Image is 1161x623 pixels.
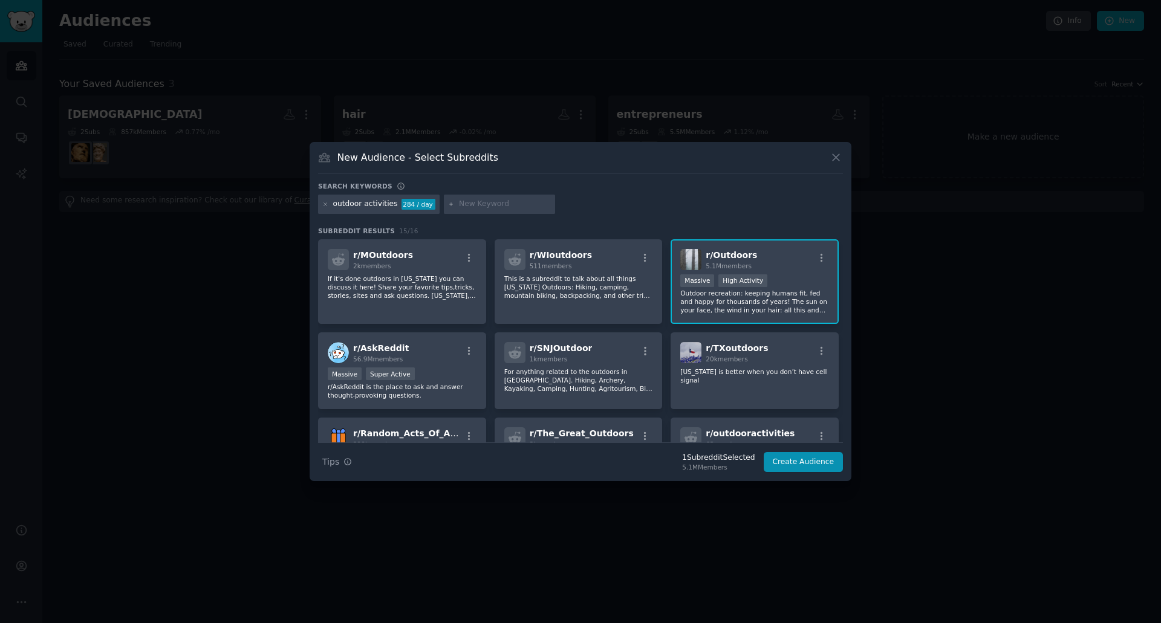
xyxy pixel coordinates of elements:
[353,343,409,353] span: r/ AskReddit
[530,441,568,448] span: 3k members
[328,367,362,380] div: Massive
[680,367,829,384] p: [US_STATE] is better when you don’t have cell signal
[530,343,593,353] span: r/ SNJOutdoor
[682,463,755,471] div: 5.1M Members
[530,355,568,363] span: 1k members
[530,262,572,270] span: 511 members
[718,274,767,287] div: High Activity
[328,274,476,300] p: If it's done outdoors in [US_STATE] you can discuss it here! Share your favorite tips,tricks, sto...
[764,452,844,473] button: Create Audience
[706,355,747,363] span: 20k members
[706,343,768,353] span: r/ TXoutdoors
[706,441,744,448] span: 63 members
[353,250,413,260] span: r/ MOutdoors
[366,367,415,380] div: Super Active
[328,383,476,399] p: r/AskReddit is the place to ask and answer thought-provoking questions.
[353,262,391,270] span: 2k members
[680,274,714,287] div: Massive
[333,199,398,210] div: outdoor activities
[706,262,752,270] span: 5.1M members
[504,274,653,300] p: This is a subreddit to talk about all things [US_STATE] Outdoors: Hiking, camping, mountain bikin...
[318,182,392,190] h3: Search keywords
[328,427,349,448] img: Random_Acts_Of_Amazon
[680,289,829,314] p: Outdoor recreation: keeping humans fit, fed and happy for thousands of years! The sun on your fac...
[402,199,435,210] div: 284 / day
[399,227,418,234] span: 15 / 16
[322,456,339,468] span: Tips
[353,428,481,438] span: r/ Random_Acts_Of_Amazon
[318,227,395,235] span: Subreddit Results
[706,428,795,438] span: r/ outdooractivities
[337,151,498,164] h3: New Audience - Select Subreddits
[530,428,634,438] span: r/ The_Great_Outdoors
[353,441,399,448] span: 210k members
[504,367,653,393] p: For anything related to the outdoors in [GEOGRAPHIC_DATA]. Hiking, Archery, Kayaking, Camping, Hu...
[353,355,403,363] span: 56.9M members
[530,250,592,260] span: r/ WIoutdoors
[318,451,356,473] button: Tips
[680,249,701,270] img: Outdoors
[459,199,551,210] input: New Keyword
[682,453,755,463] div: 1 Subreddit Selected
[328,342,349,363] img: AskReddit
[680,342,701,363] img: TXoutdoors
[706,250,757,260] span: r/ Outdoors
